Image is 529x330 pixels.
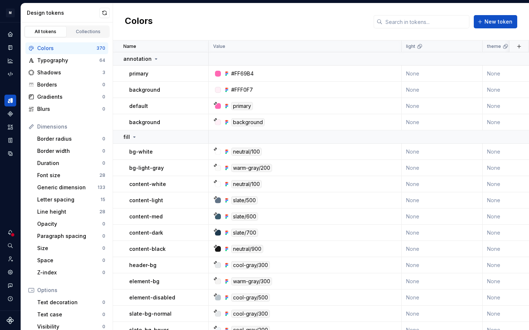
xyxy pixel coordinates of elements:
div: Text case [37,311,102,318]
td: None [402,306,483,322]
div: Borders [37,81,102,88]
div: background [231,118,265,126]
a: Home [4,28,16,40]
div: 0 [102,160,105,166]
a: Blurs0 [25,103,108,115]
button: New token [474,15,517,28]
p: background [129,86,160,94]
p: content-light [129,197,163,204]
td: None [402,176,483,192]
a: Shadows3 [25,67,108,78]
a: Components [4,108,16,120]
h2: Colors [125,15,153,28]
p: element-bg [129,278,159,285]
div: Blurs [37,105,102,113]
div: Code automation [4,68,16,80]
div: 0 [102,136,105,142]
a: Size0 [34,242,108,254]
div: Generic dimension [37,184,98,191]
p: background [129,119,160,126]
div: Colors [37,45,96,52]
a: Border radius0 [34,133,108,145]
div: warm-gray/300 [231,277,272,285]
div: 28 [99,172,105,178]
p: header-bg [129,261,156,269]
p: annotation [123,55,152,63]
a: Documentation [4,42,16,53]
div: cool-gray/300 [231,261,270,269]
p: element-disabled [129,294,175,301]
div: Design tokens [27,9,99,17]
p: content-black [129,245,166,253]
div: 133 [98,185,105,190]
div: 370 [96,45,105,51]
a: Generic dimension133 [34,182,108,193]
div: All tokens [27,29,64,35]
p: primary [129,70,148,77]
a: Letter spacing15 [34,194,108,206]
p: Value [213,43,225,49]
a: Borders0 [25,79,108,91]
div: 64 [99,57,105,63]
div: #FF69B4 [231,70,254,77]
div: 0 [102,148,105,154]
div: Space [37,257,102,264]
p: light [406,43,415,49]
div: M [6,8,15,17]
a: Colors370 [25,42,108,54]
div: neutral/100 [231,148,262,156]
td: None [402,241,483,257]
div: #FFF0F7 [231,86,253,94]
div: slate/700 [231,229,258,237]
p: content-med [129,213,163,220]
td: None [402,82,483,98]
div: slate/600 [231,213,258,221]
p: content-dark [129,229,163,236]
div: Border radius [37,135,102,143]
div: Duration [37,159,102,167]
div: Notifications [4,227,16,238]
p: content-white [129,180,166,188]
a: Analytics [4,55,16,67]
a: Assets [4,121,16,133]
div: Letter spacing [37,196,100,203]
td: None [402,273,483,289]
span: New token [484,18,512,25]
div: 0 [102,94,105,100]
div: 0 [102,299,105,305]
p: bg-light-gray [129,164,164,172]
div: cool-gray/300 [231,310,270,318]
td: None [402,114,483,130]
p: theme [487,43,501,49]
div: 0 [102,106,105,112]
div: 28 [99,209,105,215]
button: Contact support [4,280,16,291]
p: bg-white [129,148,153,155]
td: None [402,289,483,306]
a: Settings [4,266,16,278]
div: Gradients [37,93,102,101]
p: default [129,102,148,110]
td: None [402,192,483,208]
div: neutral/100 [231,180,262,188]
p: fill [123,133,130,141]
p: Name [123,43,136,49]
td: None [402,66,483,82]
td: None [402,144,483,160]
a: Design tokens [4,95,16,106]
div: warm-gray/200 [231,164,272,172]
a: Storybook stories [4,134,16,146]
td: None [402,225,483,241]
div: 15 [100,197,105,203]
div: Shadows [37,69,102,76]
div: 0 [102,82,105,88]
a: Data sources [4,148,16,159]
div: 0 [102,312,105,317]
div: cool-gray/500 [231,294,270,302]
